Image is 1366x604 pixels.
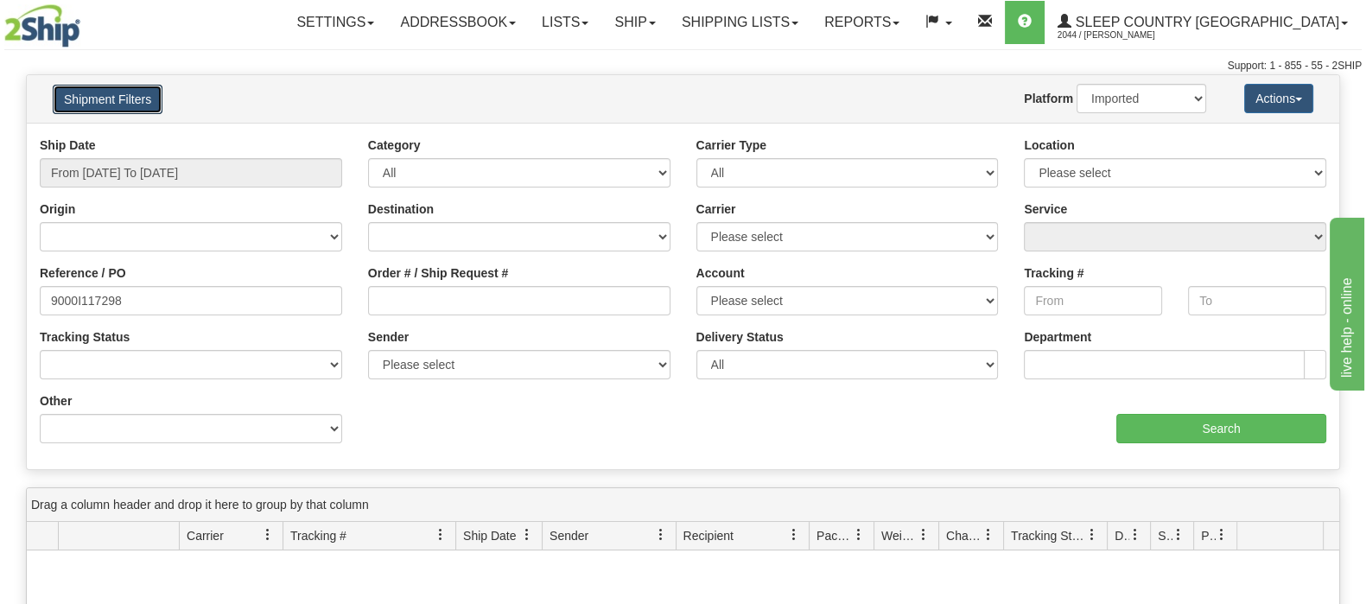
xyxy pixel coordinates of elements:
span: Carrier [187,527,224,544]
div: live help - online [13,10,160,31]
span: Ship Date [463,527,516,544]
label: Destination [368,200,434,218]
span: Shipment Issues [1158,527,1172,544]
div: grid grouping header [27,488,1339,522]
a: Recipient filter column settings [779,520,809,550]
span: Weight [881,527,918,544]
a: Sleep Country [GEOGRAPHIC_DATA] 2044 / [PERSON_NAME] [1045,1,1361,44]
a: Shipping lists [669,1,811,44]
span: Charge [946,527,982,544]
input: Search [1116,414,1326,443]
a: Ship [601,1,668,44]
span: Sleep Country [GEOGRAPHIC_DATA] [1071,15,1339,29]
a: Reports [811,1,912,44]
a: Shipment Issues filter column settings [1164,520,1193,550]
a: Carrier filter column settings [253,520,283,550]
a: Sender filter column settings [646,520,676,550]
span: 2044 / [PERSON_NAME] [1058,27,1187,44]
label: Order # / Ship Request # [368,264,509,282]
button: Shipment Filters [53,85,162,114]
div: Support: 1 - 855 - 55 - 2SHIP [4,59,1362,73]
label: Category [368,137,421,154]
label: Ship Date [40,137,96,154]
a: Weight filter column settings [909,520,938,550]
a: Ship Date filter column settings [512,520,542,550]
a: Pickup Status filter column settings [1207,520,1236,550]
span: Tracking # [290,527,346,544]
label: Reference / PO [40,264,126,282]
a: Addressbook [387,1,529,44]
label: Platform [1024,90,1073,107]
a: Tracking # filter column settings [426,520,455,550]
a: Settings [283,1,387,44]
label: Tracking # [1024,264,1083,282]
label: Account [696,264,745,282]
label: Tracking Status [40,328,130,346]
iframe: chat widget [1326,213,1364,390]
label: Carrier Type [696,137,766,154]
span: Pickup Status [1201,527,1216,544]
input: To [1188,286,1326,315]
label: Carrier [696,200,736,218]
a: Packages filter column settings [844,520,874,550]
label: Service [1024,200,1067,218]
label: Sender [368,328,409,346]
a: Tracking Status filter column settings [1077,520,1107,550]
a: Charge filter column settings [974,520,1003,550]
span: Sender [550,527,588,544]
input: From [1024,286,1162,315]
a: Lists [529,1,601,44]
label: Delivery Status [696,328,784,346]
label: Location [1024,137,1074,154]
a: Delivery Status filter column settings [1121,520,1150,550]
img: logo2044.jpg [4,4,80,48]
span: Recipient [683,527,734,544]
label: Other [40,392,72,410]
label: Department [1024,328,1091,346]
span: Delivery Status [1115,527,1129,544]
button: Actions [1244,84,1313,113]
span: Tracking Status [1011,527,1086,544]
span: Packages [816,527,853,544]
label: Origin [40,200,75,218]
